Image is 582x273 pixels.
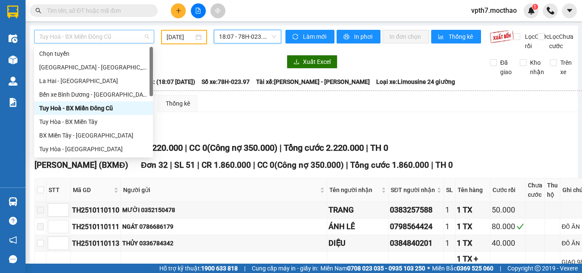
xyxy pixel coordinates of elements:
span: | [431,160,433,170]
td: DIỆU [327,235,389,252]
img: logo-vxr [7,6,18,18]
span: CC 0 [257,160,274,170]
strong: 1900 633 818 [201,265,238,272]
span: search [35,8,41,14]
span: question-circle [9,217,17,225]
div: ÁNH LÊ [328,221,387,233]
button: plus [171,3,186,18]
div: Tuy Hòa - BX Miền Tây [39,117,148,126]
button: printerIn phơi [337,30,380,43]
div: TH2510110110 [72,205,119,216]
strong: 0708 023 035 - 0935 103 250 [347,265,425,272]
button: bar-chartThống kê [431,30,481,43]
div: DIỆU [328,237,387,249]
span: aim [215,8,221,14]
span: notification [9,236,17,244]
div: Tuy Hòa - [GEOGRAPHIC_DATA] [39,144,148,154]
span: | [170,160,172,170]
div: 1 TX [457,204,489,216]
span: SL 51 [174,160,195,170]
td: ÁNH LÊ [327,218,389,235]
div: Thống kê [166,99,190,108]
div: BX Miền Tây - Tuy Hòa [34,129,153,142]
div: 1 TX [457,221,489,233]
button: In đơn chọn [383,30,429,43]
div: MƯỜI 0352150478 [122,205,326,215]
span: Làm mới [303,32,328,41]
span: Tên người nhận [329,185,380,195]
div: TH2510110111 [72,221,119,232]
div: La Hai - Tuy Hòa [34,74,153,88]
div: 0383257588 [390,204,442,216]
span: printer [343,34,351,40]
div: Bến xe Bình Dương - [GEOGRAPHIC_DATA] ([GEOGRAPHIC_DATA]) [39,90,148,99]
th: SL [444,178,455,202]
div: 0798564424 [390,221,442,233]
div: [GEOGRAPHIC_DATA] - [GEOGRAPHIC_DATA] [39,63,148,72]
div: Chọn tuyến [34,47,153,60]
span: CR 1.860.000 [202,160,251,170]
span: In phơi [354,32,374,41]
span: ⚪️ [427,267,430,270]
span: | [185,143,187,153]
div: Tuy Hoà - BX Miền Đông Cũ [34,101,153,115]
span: bar-chart [438,34,445,40]
span: Công nợ 350.000 [277,160,341,170]
button: syncLàm mới [285,30,334,43]
th: Tên hàng [455,178,490,202]
span: Công nợ 350.000 [210,143,274,153]
span: Đơn 32 [141,160,168,170]
span: ) [274,143,277,153]
span: Hỗ trợ kỹ thuật: [159,264,238,273]
img: warehouse-icon [9,34,17,43]
div: 1 [445,204,454,216]
span: Cung cấp máy in - giấy in: [252,264,318,273]
span: [PERSON_NAME] (BXMĐ) [35,160,128,170]
button: caret-down [562,3,577,18]
span: Xuất Excel [303,57,331,66]
span: vpth7.mocthao [464,5,524,16]
img: 9k= [490,30,514,43]
span: download [294,59,300,66]
span: message [9,255,17,263]
span: TH 0 [370,143,388,153]
span: Loại xe: Limousine 24 giường [376,77,455,86]
span: CC 0 [189,143,207,153]
div: La Hai - [GEOGRAPHIC_DATA] [39,76,148,86]
span: plus [176,8,182,14]
div: Tuy Hòa - BX Miền Tây [34,115,153,129]
div: THỦY 0336784342 [122,239,326,248]
span: file-add [195,8,201,14]
span: Người gửi [123,185,318,195]
span: 1 [533,4,536,10]
td: TH2510110111 [71,218,121,235]
span: Đã giao [497,58,515,77]
span: | [253,160,255,170]
td: 0798564424 [389,218,444,235]
td: 0383257588 [389,202,444,218]
span: | [244,264,245,273]
span: Mã GD [73,185,112,195]
span: | [197,160,199,170]
img: warehouse-icon [9,55,17,64]
span: caret-down [566,7,573,14]
div: BX Miền Tây - [GEOGRAPHIC_DATA] [39,131,148,140]
span: Số xe: 78H-023.97 [202,77,250,86]
div: TRANG [328,204,387,216]
div: TH2510110113 [72,238,119,249]
span: | [279,143,282,153]
div: Sài Gòn - Tuy Hòa [34,60,153,74]
strong: 0369 525 060 [457,265,493,272]
div: NGÁT 0786686179 [122,222,326,231]
td: 0384840201 [389,235,444,252]
span: Miền Nam [320,264,425,273]
th: Thu hộ [545,178,560,202]
button: downloadXuất Excel [287,55,337,69]
div: 0384840201 [390,237,442,249]
span: Tài xế: [PERSON_NAME] - [PERSON_NAME] [256,77,370,86]
td: TRANG [327,202,389,218]
span: | [366,143,368,153]
span: CR 2.220.000 [132,143,183,153]
div: 50.000 [492,204,524,216]
span: Lọc Cước rồi [521,32,550,51]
